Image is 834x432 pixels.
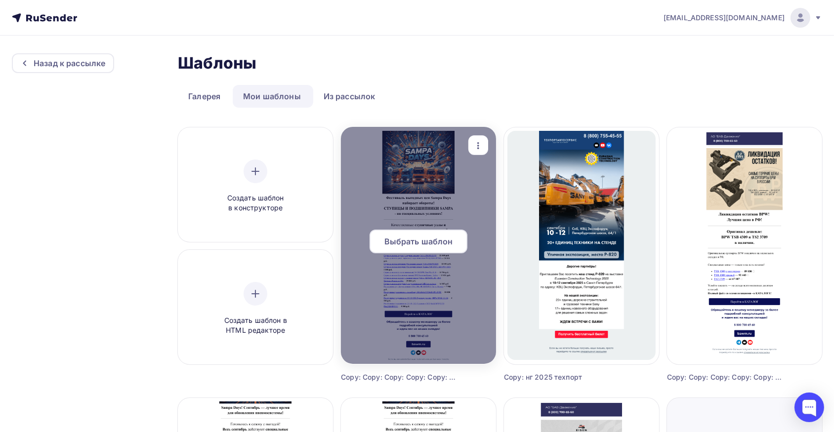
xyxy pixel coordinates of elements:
[667,372,783,382] div: Copy: Copy: Copy: Copy: Copy: Copy: Copy: Copy: Copy: Copy: Copy: Copy: Copy: Copy: Copy: Copy: C...
[384,236,453,247] span: Выбрать шаблон
[313,85,386,108] a: Из рассылок
[664,8,822,28] a: [EMAIL_ADDRESS][DOMAIN_NAME]
[208,193,302,213] span: Создать шаблон в конструкторе
[34,57,105,69] div: Назад к рассылке
[664,13,785,23] span: [EMAIL_ADDRESS][DOMAIN_NAME]
[504,372,620,382] div: Copy: нг 2025 техпорт
[233,85,311,108] a: Мои шаблоны
[208,315,302,336] span: Создать шаблон в HTML редакторе
[178,53,256,73] h2: Шаблоны
[341,372,457,382] div: Copy: Copy: Copy: Copy: Copy: Copy: Copy: Copy: Copy: Copy: Copy: Copy: Copy: Copy: Copy: Copy: C...
[178,85,231,108] a: Галерея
